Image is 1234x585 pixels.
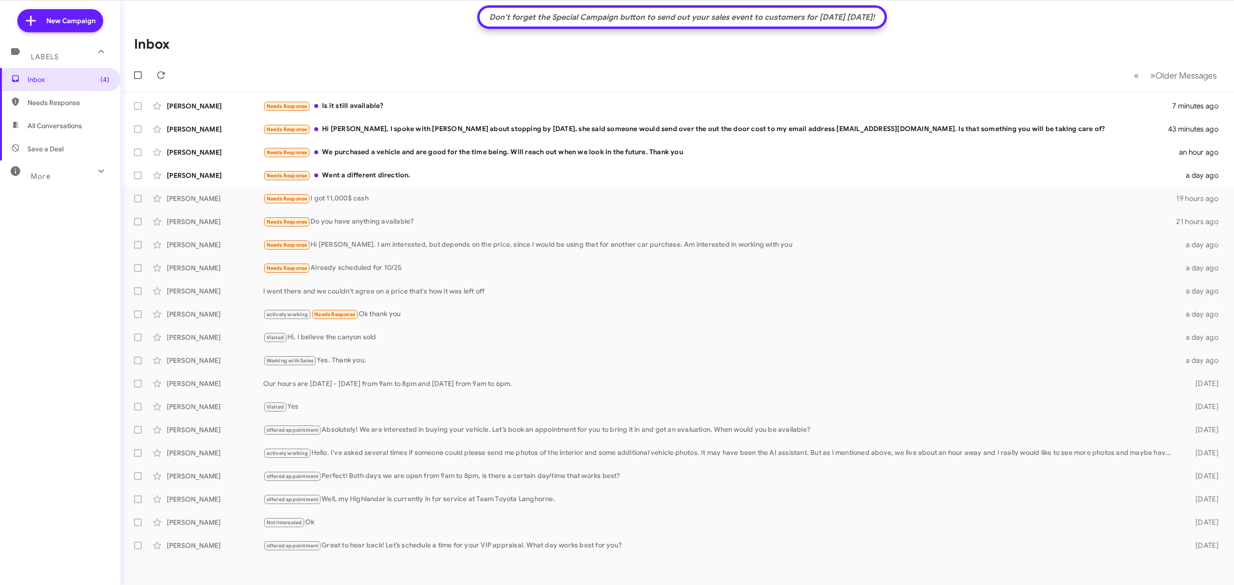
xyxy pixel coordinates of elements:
[167,402,263,412] div: [PERSON_NAME]
[267,242,308,248] span: Needs Response
[267,334,284,341] span: Visited
[263,193,1176,204] div: I got 11,000$ cash
[167,217,263,226] div: [PERSON_NAME]
[167,332,263,342] div: [PERSON_NAME]
[267,126,308,133] span: Needs Response
[167,101,263,111] div: [PERSON_NAME]
[267,103,308,109] span: Needs Response
[267,311,308,318] span: actively working
[263,101,1172,112] div: Is it still available?
[267,519,302,526] span: Not Interested
[263,471,1177,482] div: Perfect! Both days we are open from 9am to 8pm, is there a certain day/time that works best?
[267,196,308,202] span: Needs Response
[1177,332,1226,342] div: a day ago
[267,173,308,179] span: Needs Response
[1177,171,1226,180] div: a day ago
[1176,194,1226,203] div: 19 hours ago
[267,265,308,271] span: Needs Response
[263,379,1177,388] div: Our hours are [DATE] - [DATE] from 9am to 8pm and [DATE] from 9am to 6pm.
[1177,147,1226,157] div: an hour ago
[484,13,880,22] div: Don't forget the Special Campaign button to send out your sales event to customers for [DATE] [DA...
[167,471,263,481] div: [PERSON_NAME]
[1134,69,1139,81] span: «
[267,543,319,549] span: offered appointment
[263,355,1177,366] div: Yes. Thank you.
[267,149,308,156] span: Needs Response
[263,147,1177,158] div: We purchased a vehicle and are good for the time being. Will reach out when we look in the future...
[1177,286,1226,296] div: a day ago
[263,309,1177,320] div: Ok thank you
[1128,66,1222,85] nav: Page navigation example
[263,332,1177,343] div: Hi, I believe the canyon sold
[1177,448,1226,458] div: [DATE]
[1177,471,1226,481] div: [DATE]
[167,240,263,250] div: [PERSON_NAME]
[167,124,263,134] div: [PERSON_NAME]
[167,194,263,203] div: [PERSON_NAME]
[27,144,64,154] span: Save a Deal
[263,448,1177,459] div: Hello. I've asked several times if someone could please send me photos of the interior and some a...
[1177,240,1226,250] div: a day ago
[167,448,263,458] div: [PERSON_NAME]
[263,540,1177,551] div: Great to hear back! Let’s schedule a time for your VIP appraisal. What day works best for you?
[27,121,82,131] span: All Conversations
[267,404,284,410] span: Visited
[263,494,1177,505] div: Well, my Highlander is currently in for service at Team Toyota Langhorne.
[1176,217,1226,226] div: 21 hours ago
[263,170,1177,181] div: Went a different direction.
[31,172,51,181] span: More
[314,311,355,318] span: Needs Response
[1177,356,1226,365] div: a day ago
[1177,541,1226,550] div: [DATE]
[27,98,109,107] span: Needs Response
[263,401,1177,412] div: Yes
[1177,494,1226,504] div: [DATE]
[267,450,308,456] span: actively working
[1177,425,1226,435] div: [DATE]
[263,517,1177,528] div: Ok
[267,219,308,225] span: Needs Response
[167,379,263,388] div: [PERSON_NAME]
[1172,101,1226,111] div: 7 minutes ago
[167,309,263,319] div: [PERSON_NAME]
[17,9,103,32] a: New Campaign
[134,37,170,52] h1: Inbox
[167,541,263,550] div: [PERSON_NAME]
[167,147,263,157] div: [PERSON_NAME]
[1168,124,1226,134] div: 43 minutes ago
[46,16,95,26] span: New Campaign
[167,425,263,435] div: [PERSON_NAME]
[100,75,109,84] span: (4)
[27,75,109,84] span: Inbox
[1177,379,1226,388] div: [DATE]
[263,263,1177,274] div: Already scheduled for 10/25
[1128,66,1145,85] button: Previous
[267,427,319,433] span: offered appointment
[267,496,319,503] span: offered appointment
[1150,69,1155,81] span: »
[167,356,263,365] div: [PERSON_NAME]
[267,358,314,364] span: Working with Sales
[1177,263,1226,273] div: a day ago
[1177,518,1226,527] div: [DATE]
[1155,70,1217,81] span: Older Messages
[263,286,1177,296] div: I went there and we couldn't agree on a price that's how it was left off
[267,473,319,479] span: offered appointment
[263,239,1177,251] div: Hi [PERSON_NAME]. I am interested, but depends on the price, since I would be using that for anot...
[31,53,59,61] span: Labels
[167,286,263,296] div: [PERSON_NAME]
[1144,66,1222,85] button: Next
[1177,402,1226,412] div: [DATE]
[167,171,263,180] div: [PERSON_NAME]
[1177,309,1226,319] div: a day ago
[167,494,263,504] div: [PERSON_NAME]
[167,518,263,527] div: [PERSON_NAME]
[263,425,1177,436] div: Absolutely! We are interested in buying your vehicle. Let’s book an appointment for you to bring ...
[263,216,1176,227] div: Do you have anything available?
[167,263,263,273] div: [PERSON_NAME]
[263,124,1168,135] div: Hi [PERSON_NAME], I spoke with [PERSON_NAME] about stopping by [DATE], she said someone would sen...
